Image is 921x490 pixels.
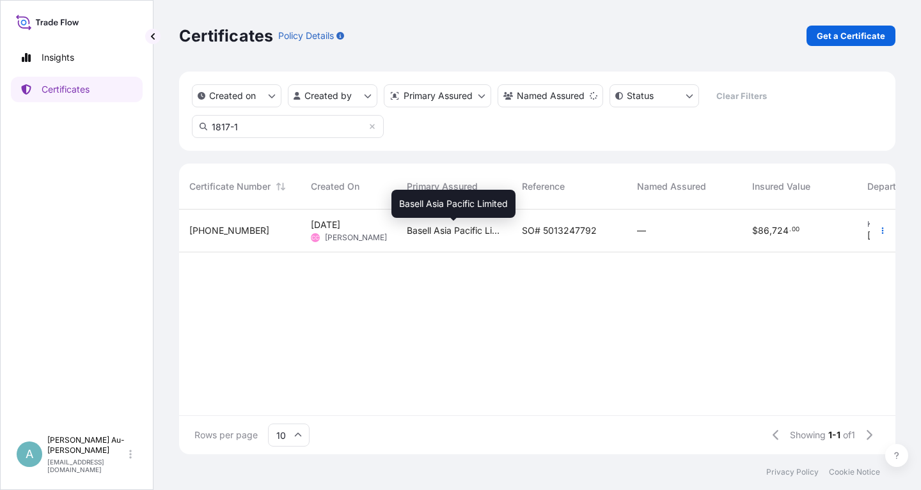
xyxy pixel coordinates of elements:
[26,448,33,461] span: A
[407,224,501,237] span: Basell Asia Pacific Limited
[752,180,810,193] span: Insured Value
[522,180,565,193] span: Reference
[517,89,585,102] p: Named Assured
[758,226,769,235] span: 86
[11,45,143,70] a: Insights
[828,429,840,441] span: 1-1
[192,115,384,138] input: Search Certificate or Reference...
[407,180,478,193] span: Primary Assured
[829,467,880,477] a: Cookie Notice
[325,233,387,243] span: [PERSON_NAME]
[807,26,895,46] a: Get a Certificate
[311,218,340,231] span: [DATE]
[772,226,789,235] span: 724
[790,429,826,441] span: Showing
[278,29,334,42] p: Policy Details
[867,180,909,193] span: Departure
[42,51,74,64] p: Insights
[716,89,767,102] p: Clear Filters
[192,84,281,107] button: createdOn Filter options
[817,29,885,42] p: Get a Certificate
[194,429,258,441] span: Rows per page
[789,227,791,232] span: .
[311,180,359,193] span: Created On
[522,224,597,237] span: SO# 5013247792
[273,179,288,194] button: Sort
[384,84,491,107] button: distributor Filter options
[610,84,699,107] button: certificateStatus Filter options
[769,226,772,235] span: ,
[209,89,256,102] p: Created on
[637,180,706,193] span: Named Assured
[311,231,319,244] span: CC
[189,180,271,193] span: Certificate Number
[11,77,143,102] a: Certificates
[47,435,127,456] p: [PERSON_NAME] Au-[PERSON_NAME]
[843,429,855,441] span: of 1
[288,84,377,107] button: createdBy Filter options
[47,458,127,473] p: [EMAIL_ADDRESS][DOMAIN_NAME]
[752,226,758,235] span: $
[179,26,273,46] p: Certificates
[766,467,819,477] a: Privacy Policy
[627,89,654,102] p: Status
[637,224,646,237] span: —
[404,89,473,102] p: Primary Assured
[304,89,352,102] p: Created by
[867,229,897,242] span: [DATE]
[792,227,799,232] span: 00
[399,197,508,210] span: Basell Asia Pacific Limited
[498,84,603,107] button: cargoOwner Filter options
[705,86,777,106] button: Clear Filters
[189,224,269,237] span: [PHONE_NUMBER]
[42,83,90,96] p: Certificates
